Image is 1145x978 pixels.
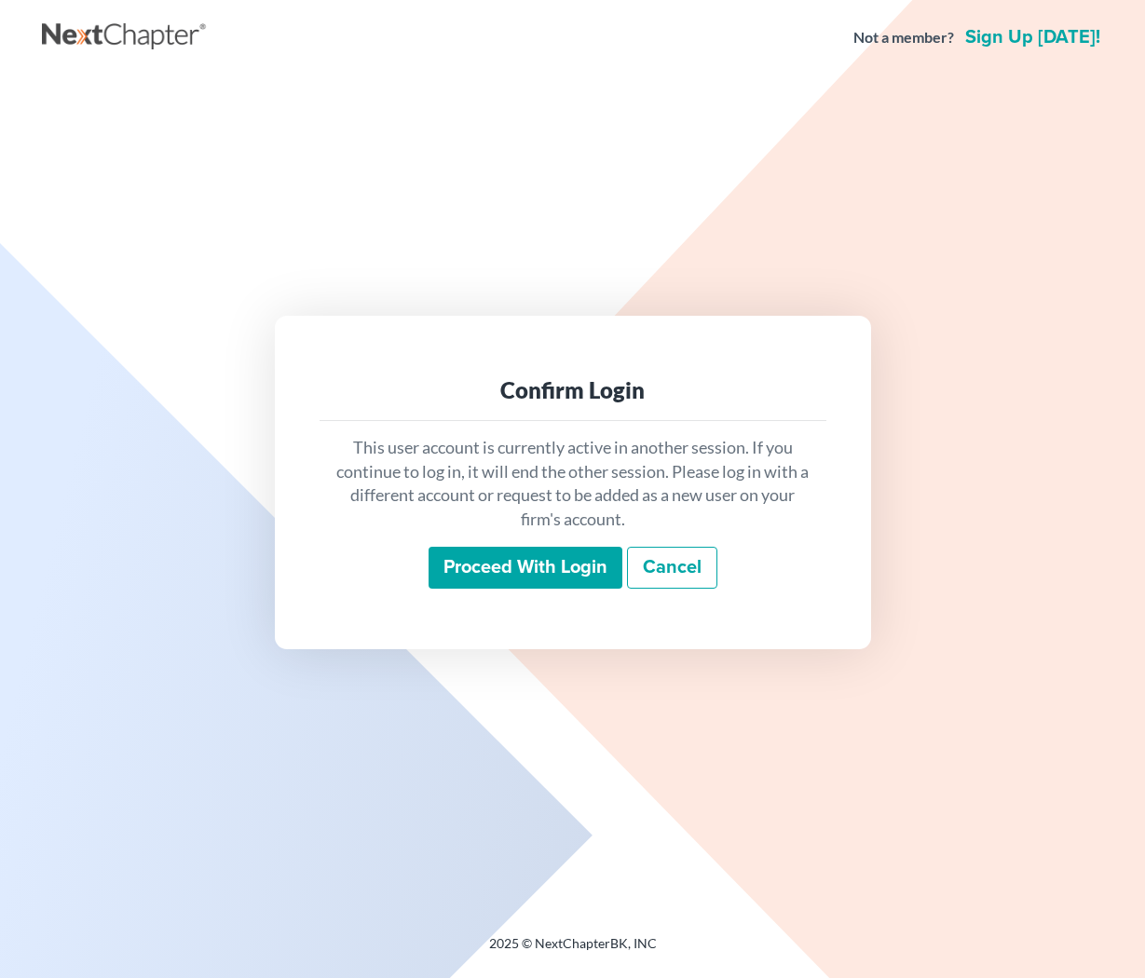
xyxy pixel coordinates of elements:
[961,28,1104,47] a: Sign up [DATE]!
[627,547,717,590] a: Cancel
[42,934,1104,968] div: 2025 © NextChapterBK, INC
[429,547,622,590] input: Proceed with login
[334,375,811,405] div: Confirm Login
[334,436,811,532] p: This user account is currently active in another session. If you continue to log in, it will end ...
[853,27,954,48] strong: Not a member?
